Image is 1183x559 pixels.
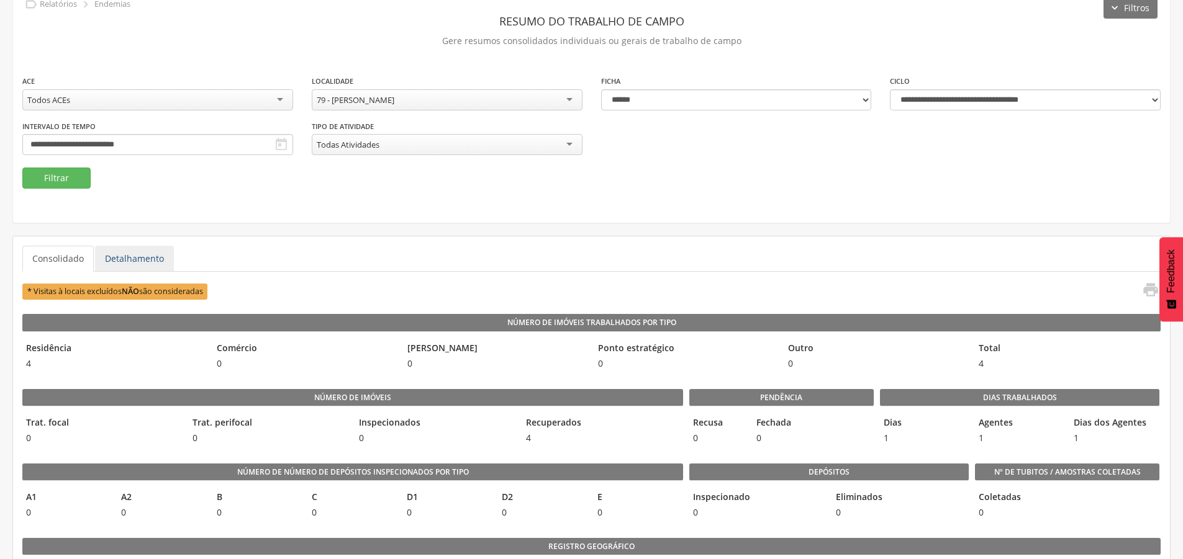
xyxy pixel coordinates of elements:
[22,342,207,356] legend: Residência
[1166,249,1177,293] span: Feedback
[832,506,969,519] span: 0
[22,76,35,86] label: ACE
[601,76,620,86] label: Ficha
[975,357,1159,370] span: 4
[753,432,810,444] span: 0
[689,491,826,505] legend: Inspecionado
[22,538,1161,555] legend: Registro geográfico
[975,342,1159,356] legend: Total
[1159,237,1183,321] button: Feedback - Mostrar pesquisa
[975,463,1159,481] legend: Nº de Tubitos / Amostras coletadas
[784,357,969,370] span: 0
[308,506,397,519] span: 0
[975,506,985,519] span: 0
[22,463,683,481] legend: Número de Número de Depósitos Inspecionados por Tipo
[403,491,492,505] legend: D1
[498,506,587,519] span: 0
[213,342,397,356] legend: Comércio
[189,432,349,444] span: 0
[22,284,207,299] span: * Visitas à locais excluídos são consideradas
[22,416,183,431] legend: Trat. focal
[22,122,96,132] label: Intervalo de Tempo
[594,506,682,519] span: 0
[189,416,349,431] legend: Trat. perifocal
[1142,281,1159,298] i: 
[975,491,985,505] legend: Coletadas
[753,416,810,431] legend: Fechada
[880,389,1159,406] legend: Dias Trabalhados
[403,506,492,519] span: 0
[404,357,588,370] span: 0
[22,389,683,406] legend: Número de imóveis
[880,432,969,444] span: 1
[594,342,779,356] legend: Ponto estratégico
[27,94,70,105] div: Todos ACEs
[22,246,94,272] a: Consolidado
[308,491,397,505] legend: C
[784,342,969,356] legend: Outro
[689,432,746,444] span: 0
[117,491,206,505] legend: A2
[213,506,302,519] span: 0
[689,389,874,406] legend: Pendência
[22,10,1161,32] header: Resumo do Trabalho de Campo
[22,357,207,370] span: 4
[22,168,91,189] button: Filtrar
[689,416,746,431] legend: Recusa
[312,76,353,86] label: Localidade
[975,416,1064,431] legend: Agentes
[890,76,910,86] label: Ciclo
[312,122,374,132] label: Tipo de Atividade
[355,432,515,444] span: 0
[22,432,183,444] span: 0
[317,139,379,150] div: Todas Atividades
[689,506,826,519] span: 0
[975,432,1064,444] span: 1
[355,416,515,431] legend: Inspecionados
[594,357,779,370] span: 0
[1070,416,1159,431] legend: Dias dos Agentes
[274,137,289,152] i: 
[22,314,1161,331] legend: Número de Imóveis Trabalhados por Tipo
[95,246,174,272] a: Detalhamento
[1135,281,1159,302] a: 
[498,491,587,505] legend: D2
[317,94,394,105] div: 79 - [PERSON_NAME]
[213,491,302,505] legend: B
[404,342,588,356] legend: [PERSON_NAME]
[880,416,969,431] legend: Dias
[522,432,682,444] span: 4
[22,491,111,505] legend: A1
[22,506,111,519] span: 0
[122,286,139,297] b: NÃO
[594,491,682,505] legend: E
[22,32,1161,50] p: Gere resumos consolidados individuais ou gerais de trabalho de campo
[832,491,969,505] legend: Eliminados
[522,416,682,431] legend: Recuperados
[213,357,397,370] span: 0
[1070,432,1159,444] span: 1
[117,506,206,519] span: 0
[689,463,969,481] legend: Depósitos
